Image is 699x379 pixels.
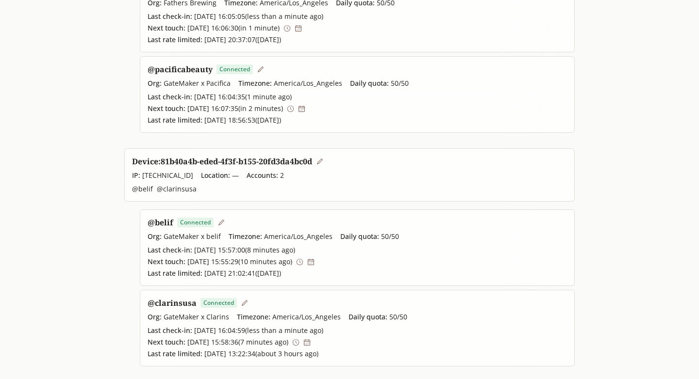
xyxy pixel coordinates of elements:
[148,92,567,102] span: [DATE] 16:04:35 ( 1 minute ago )
[148,257,292,267] span: [DATE] 15:55:29 ( 10 minutes ago )
[148,326,567,335] span: [DATE] 16:04:59 ( less than a minute ago )
[148,23,280,33] span: [DATE] 16:06:30 ( in 1 minute )
[237,312,270,321] span: Timezone:
[238,79,342,88] span: America/Los_Angeles
[340,232,379,241] span: Daily quota:
[148,115,567,125] span: [DATE] 18:56:53 ( [DATE] )
[300,337,315,348] button: Set next touch to tomorrow
[148,23,185,32] span: Next touch:
[148,298,197,308] a: @clarinsusa
[177,218,214,227] span: Connected
[312,156,327,167] button: Edit device
[132,184,153,194] span: @ belif
[201,171,239,180] span: —
[201,171,230,180] span: Location:
[148,312,229,322] span: GateMaker x Clarins
[303,256,318,268] button: Set next touch to tomorrow
[132,171,140,180] span: IP:
[349,312,387,321] span: Daily quota:
[148,257,185,266] span: Next touch:
[148,35,202,44] span: Last rate limited:
[148,337,288,347] span: [DATE] 15:58:36 ( 7 minutes ago )
[294,103,309,114] button: Set next touch to tomorrow
[148,217,173,228] a: @belif
[148,12,192,21] span: Last check-in:
[237,312,341,322] span: America/Los_Angeles
[157,184,197,194] span: @ clarinsusa
[229,232,262,241] span: Timezone:
[283,103,298,114] button: Set next touch to now
[148,104,185,113] span: Next touch:
[148,35,567,45] span: [DATE] 20:37:07 ( [DATE] )
[148,79,162,88] span: Org:
[148,337,185,347] span: Next touch:
[247,171,284,180] span: 2
[148,79,231,88] span: GateMaker x Pacifica
[148,12,567,21] span: [DATE] 16:05:05 ( less than a minute ago )
[148,64,213,75] a: @pacificabeauty
[229,232,333,241] span: America/Los_Angeles
[238,79,272,88] span: Timezone:
[132,171,193,180] span: [TECHNICAL_ID]
[148,245,192,254] span: Last check-in:
[148,245,567,255] span: [DATE] 15:57:00 ( 8 minutes ago )
[237,298,252,309] button: Edit window settings
[288,337,303,348] button: Set next touch to now
[291,23,306,34] button: Set next touch to tomorrow
[148,349,202,358] span: Last rate limited:
[350,79,409,88] span: 50 / 50
[247,171,278,180] span: Accounts:
[340,232,399,241] span: 50 / 50
[148,268,202,278] span: Last rate limited:
[253,64,268,75] button: Edit window settings
[350,79,389,88] span: Daily quota:
[280,23,295,34] button: Set next touch to now
[148,268,567,278] span: [DATE] 21:02:41 ( [DATE] )
[148,326,192,335] span: Last check-in:
[148,232,162,241] span: Org:
[148,92,192,101] span: Last check-in:
[349,312,407,322] span: 50 / 50
[200,298,237,308] span: Connected
[132,156,312,167] h1: Device: 81b40a4b-eded-4f3f-b155-20fd3da4bc0d
[148,232,221,241] span: GateMaker x belif
[292,256,307,268] button: Set next touch to now
[148,312,162,321] span: Org:
[148,115,202,125] span: Last rate limited:
[214,217,229,228] button: Edit window settings
[216,64,253,74] span: Connected
[148,349,567,359] span: [DATE] 13:22:34 ( about 3 hours ago )
[148,104,283,113] span: [DATE] 16:07:35 ( in 2 minutes )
